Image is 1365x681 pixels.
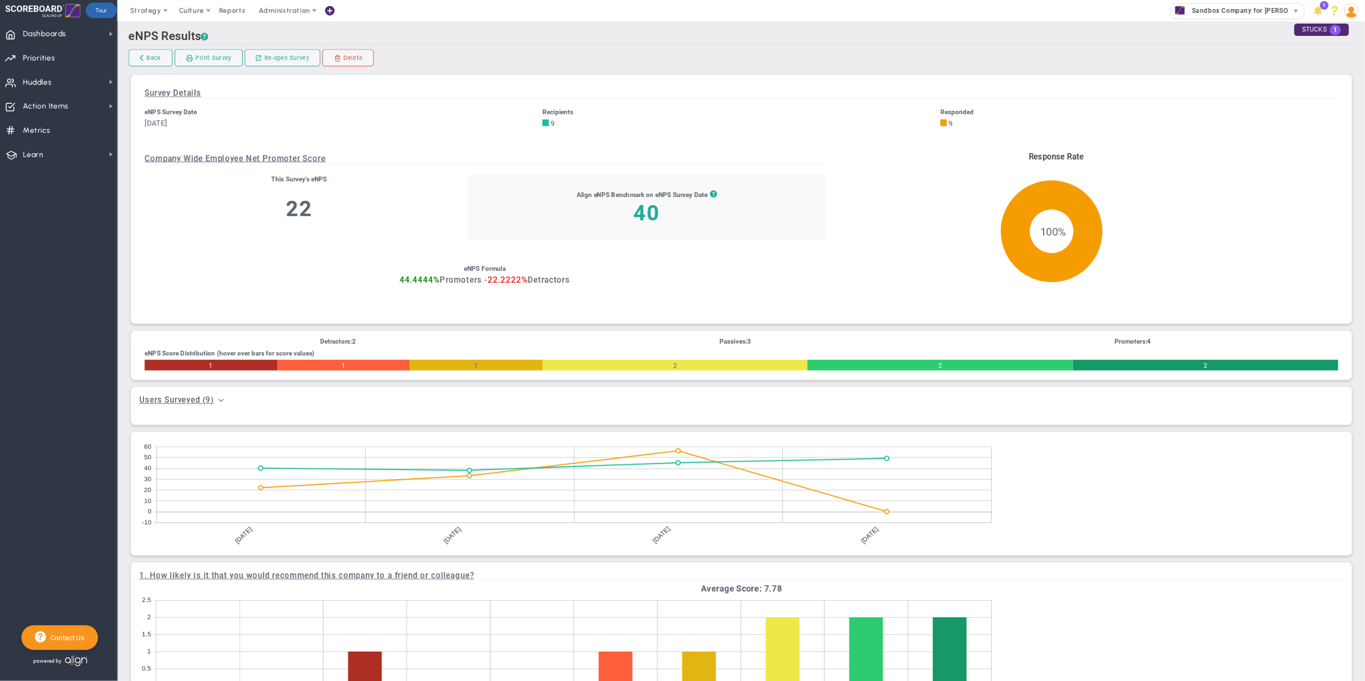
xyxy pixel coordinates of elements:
text: 40 [144,465,152,472]
text: 50 [144,453,152,461]
span: Detractors: [320,338,352,345]
div: eNPS Score Distribution (hover over bars for score values) [145,344,1338,357]
div: STUCKS [1294,24,1349,36]
span: Priorities [23,47,55,70]
h3: Survey Details [145,88,1338,99]
a: Back [129,49,172,66]
a: Delete [322,49,374,66]
text: 2 [147,614,151,621]
span: 3 [747,338,751,345]
text: 60 [144,443,152,450]
span: 1 [474,362,478,369]
div: Number of Responses with a Score of 8 [542,360,808,370]
span: ) [211,395,214,405]
span: Users Surveyed ( [139,395,206,405]
span: [DATE] [145,119,167,127]
text: [DATE] [233,525,254,545]
span: 1 [209,362,213,369]
div: Number of Responses with a Score of 9 [808,360,1073,370]
h3: . How likely is it that you would recommend this company to a friend or colleague? [139,571,1344,581]
span: 1 [1320,1,1329,10]
div: Number of Responses with a Score of 6 [277,360,410,370]
div: Powered by Align [21,653,132,669]
div: Number of Responses with a Score of 7 [410,360,542,370]
span: 2 [673,362,677,369]
text: 1 [147,648,151,655]
strong: Average Score: 7.78 [701,584,782,594]
span: Strategy [130,6,161,14]
text: -10 [142,519,152,526]
h3: 22 [145,186,454,232]
span: Passives: [720,338,747,345]
text: 1.5 [142,631,151,638]
h3: 40 [577,208,718,218]
div: Number of Responses with a Score of 10 [1073,360,1338,370]
div: Align eNPS Benchmark on eNPS Survey Date [577,190,707,200]
div: Recipients [542,107,940,117]
span: Dashboards [23,23,66,46]
span: 2 [1204,362,1208,369]
span: 9 [948,119,953,128]
text: [DATE] [859,525,880,545]
div: Responded [940,107,1338,117]
span: 4 [1147,338,1151,345]
span: Huddles [23,71,52,94]
text: 2.5 [142,596,151,604]
span: Administration [259,6,310,14]
text: 20 [144,486,152,494]
a: Print Survey [175,49,243,66]
text: Response Rate [1029,152,1084,162]
text: 10 [144,497,152,504]
span: 2 [352,338,356,345]
text: 30 [144,475,152,483]
img: 86643.Person.photo [1344,4,1359,18]
span: 1 [139,571,145,580]
img: 32671.Company.photo [1173,4,1187,17]
span: 1 [342,362,345,369]
text: 0 [148,508,152,516]
span: Sandbox Company for [PERSON_NAME] [1187,4,1318,18]
div: This Survey's eNPS [145,175,454,185]
span: 9 [206,395,211,405]
text: 0.5 [142,665,151,672]
span: Culture [179,6,204,14]
span: Contact Us [46,634,85,642]
text: [DATE] [651,525,672,545]
div: eNPS Formula [145,264,825,274]
span: 44.4444% [399,275,440,285]
button: Re-open Survey [245,49,320,66]
span: select [1288,4,1304,19]
text: [DATE] [442,525,463,545]
span: 100% [994,213,1112,331]
span: Action Items [23,95,69,118]
div: eNPS Survey Date [145,107,542,117]
span: Learn [23,143,43,166]
span: 9 [550,119,555,128]
span: Metrics [23,119,50,142]
span: 22.2222% [488,275,528,285]
h2: eNPS Results [129,29,1354,45]
span: Promoters: [1115,338,1148,345]
div: Number of Responses with a Score of 3 [145,360,277,370]
h3: Promoters - Detractors [145,275,825,285]
span: 2 [938,362,942,369]
span: 1 [1330,25,1341,35]
h3: Company Wide Employee Net Promoter Score [145,154,825,164]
